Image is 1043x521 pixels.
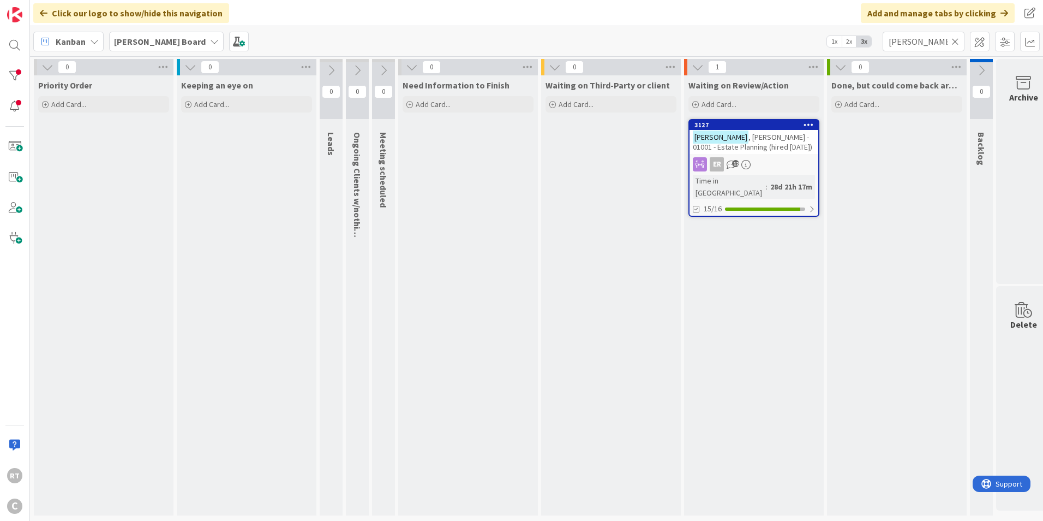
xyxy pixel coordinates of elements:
[374,85,393,98] span: 0
[114,36,206,47] b: [PERSON_NAME] Board
[51,99,86,109] span: Add Card...
[708,61,727,74] span: 1
[322,85,340,98] span: 0
[851,61,870,74] span: 0
[976,132,987,165] span: Backlog
[1010,318,1037,331] div: Delete
[38,80,92,91] span: Priority Order
[1009,91,1038,104] div: Archive
[732,160,739,167] span: 12
[422,61,441,74] span: 0
[326,132,337,156] span: Leads
[33,3,229,23] div: Click our logo to show/hide this navigation
[7,468,22,483] div: RT
[688,80,789,91] span: Waiting on Review/Action
[181,80,253,91] span: Keeping an eye on
[352,132,363,257] span: Ongoing Clients w/nothing ATM
[403,80,509,91] span: Need Information to Finish
[831,80,962,91] span: Done, but could come back around
[201,61,219,74] span: 0
[883,32,964,51] input: Quick Filter...
[702,99,736,109] span: Add Card...
[194,99,229,109] span: Add Card...
[766,181,768,193] span: :
[7,7,22,22] img: Visit kanbanzone.com
[416,99,451,109] span: Add Card...
[559,99,594,109] span: Add Card...
[690,120,818,154] div: 3127[PERSON_NAME], [PERSON_NAME] - 01001 - Estate Planning (hired [DATE])
[704,203,722,215] span: 15/16
[7,499,22,514] div: C
[844,99,879,109] span: Add Card...
[842,36,856,47] span: 2x
[856,36,871,47] span: 3x
[546,80,670,91] span: Waiting on Third-Party or client
[690,157,818,171] div: ER
[768,181,815,193] div: 28d 21h 17m
[565,61,584,74] span: 0
[348,85,367,98] span: 0
[56,35,86,48] span: Kanban
[972,85,991,98] span: 0
[693,132,812,152] span: , [PERSON_NAME] - 01001 - Estate Planning (hired [DATE])
[861,3,1015,23] div: Add and manage tabs by clicking
[693,175,766,199] div: Time in [GEOGRAPHIC_DATA]
[378,132,389,208] span: Meeting scheduled
[688,119,819,217] a: 3127[PERSON_NAME], [PERSON_NAME] - 01001 - Estate Planning (hired [DATE])ERTime in [GEOGRAPHIC_DA...
[693,131,748,143] mark: [PERSON_NAME]
[58,61,76,74] span: 0
[710,157,724,171] div: ER
[827,36,842,47] span: 1x
[694,121,818,129] div: 3127
[23,2,50,15] span: Support
[690,120,818,130] div: 3127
